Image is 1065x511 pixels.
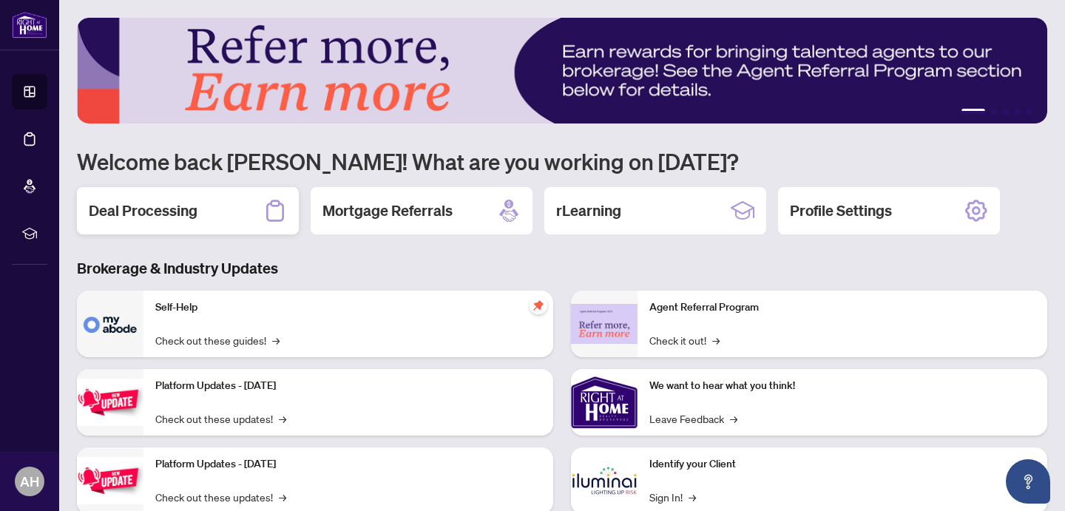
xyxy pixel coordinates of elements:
[279,410,286,427] span: →
[556,200,621,221] h2: rLearning
[649,332,720,348] a: Check it out!→
[1006,459,1050,504] button: Open asap
[322,200,453,221] h2: Mortgage Referrals
[155,489,286,505] a: Check out these updates!→
[991,109,997,115] button: 2
[1015,109,1021,115] button: 4
[649,410,737,427] a: Leave Feedback→
[571,304,638,345] img: Agent Referral Program
[272,332,280,348] span: →
[77,379,143,425] img: Platform Updates - July 21, 2025
[279,489,286,505] span: →
[649,300,1035,316] p: Agent Referral Program
[155,332,280,348] a: Check out these guides!→
[77,147,1047,175] h1: Welcome back [PERSON_NAME]! What are you working on [DATE]?
[961,109,985,115] button: 1
[790,200,892,221] h2: Profile Settings
[649,489,696,505] a: Sign In!→
[1027,109,1032,115] button: 5
[89,200,197,221] h2: Deal Processing
[649,378,1035,394] p: We want to hear what you think!
[155,300,541,316] p: Self-Help
[712,332,720,348] span: →
[155,410,286,427] a: Check out these updates!→
[689,489,696,505] span: →
[12,11,47,38] img: logo
[155,456,541,473] p: Platform Updates - [DATE]
[77,258,1047,279] h3: Brokerage & Industry Updates
[571,369,638,436] img: We want to hear what you think!
[649,456,1035,473] p: Identify your Client
[77,291,143,357] img: Self-Help
[77,18,1047,123] img: Slide 0
[730,410,737,427] span: →
[155,378,541,394] p: Platform Updates - [DATE]
[1003,109,1009,115] button: 3
[20,471,39,492] span: AH
[530,297,547,314] span: pushpin
[77,457,143,504] img: Platform Updates - July 8, 2025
